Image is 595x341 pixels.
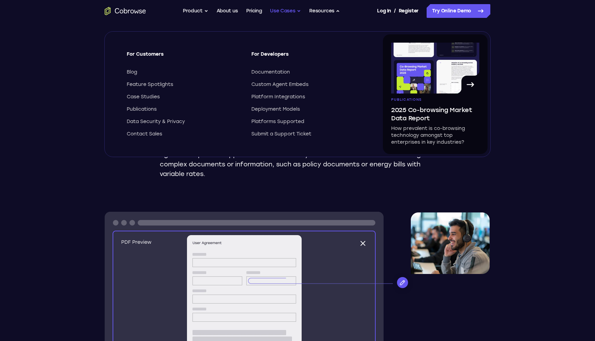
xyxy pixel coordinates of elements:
span: 2025 Co-browsing Market Data Report [391,106,479,122]
span: Blog [127,69,137,76]
a: Submit a Support Ticket [251,131,364,137]
a: Pricing [246,4,262,18]
span: Submit a Support Ticket [251,131,311,137]
a: Blog [127,69,239,76]
span: Deployment Models [251,106,300,113]
a: About us [217,4,238,18]
a: Platform Integrations [251,93,364,100]
span: Data Security & Privacy [127,118,185,125]
span: Case Studies [127,93,160,100]
a: Deployment Models [251,106,364,113]
span: Contact Sales [127,131,162,137]
span: For Customers [127,51,239,63]
a: Platforms Supported [251,118,364,125]
img: A page from the browsing market ebook [391,43,479,93]
span: Publications [127,106,157,113]
a: Case Studies [127,93,239,100]
a: Contact Sales [127,131,239,137]
span: Platform Integrations [251,93,305,100]
button: Resources [309,4,340,18]
span: For Developers [251,51,364,63]
a: Documentation [251,69,364,76]
a: Go to the home page [105,7,146,15]
span: Platforms Supported [251,118,304,125]
a: Register [399,4,419,18]
span: Feature Spotlights [127,81,173,88]
a: Publications [127,106,239,113]
button: Use Cases [270,4,301,18]
a: Feature Spotlights [127,81,239,88]
a: Try Online Demo [427,4,490,18]
p: How prevalent is co-browsing technology amongst top enterprises in key industries? [391,125,479,146]
span: / [394,7,396,15]
a: Custom Agent Embeds [251,81,364,88]
button: Product [183,4,208,18]
span: Custom Agent Embeds [251,81,309,88]
span: Documentation [251,69,290,76]
a: Log In [377,4,391,18]
a: Data Security & Privacy [127,118,239,125]
span: Publications [391,98,421,102]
